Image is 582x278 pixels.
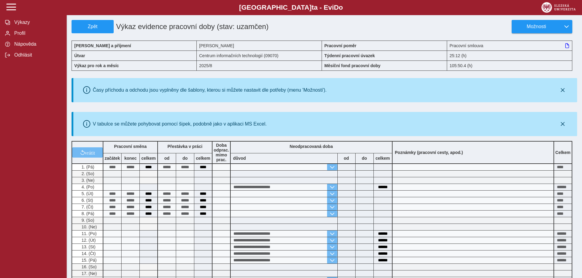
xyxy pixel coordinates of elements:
[339,4,343,11] span: o
[80,224,97,229] span: 10. (Ne)
[80,165,94,169] span: 1. (Pá)
[80,178,95,183] span: 3. (Ne)
[80,218,94,223] span: 9. (So)
[334,4,339,11] span: D
[324,63,380,68] b: Měsíční fond pracovní doby
[80,171,94,176] span: 2. (So)
[80,231,97,236] span: 11. (Po)
[233,156,246,161] b: důvod
[176,156,194,161] b: do
[194,156,212,161] b: celkem
[72,20,114,33] button: Zpět
[555,150,570,155] b: Celkem
[74,63,119,68] b: Výkaz pro rok a měsíc
[80,198,93,203] span: 6. (St)
[290,144,333,149] b: Neodpracovaná doba
[197,41,322,51] div: [PERSON_NAME]
[93,121,267,127] div: V tabulce se můžete pohybovat pomocí šipek, podobně jako v aplikaci MS Excel.
[80,238,96,243] span: 12. (Út)
[12,31,62,36] span: Profil
[80,244,95,249] span: 13. (St)
[12,20,62,25] span: Výkazy
[80,251,96,256] span: 14. (Čt)
[312,4,314,11] span: t
[374,156,392,161] b: celkem
[197,51,322,61] div: Centrum informačních technologií (09070)
[74,43,131,48] b: [PERSON_NAME] a příjmení
[393,150,466,155] b: Poznámky (pracovní cesty, apod.)
[114,20,282,33] h1: Výkaz evidence pracovní doby (stav: uzamčen)
[80,258,97,263] span: 15. (Pá)
[74,24,111,29] span: Zpět
[338,156,355,161] b: od
[18,4,564,11] b: [GEOGRAPHIC_DATA] a - Evi
[80,264,97,269] span: 16. (So)
[214,143,229,162] b: Doba odprac. mimo prac.
[74,53,85,58] b: Útvar
[167,144,202,149] b: Přestávka v práci
[93,87,327,93] div: Časy příchodu a odchodu jsou vyplněny dle šablony, kterou si můžete nastavit dle potřeby (menu 'M...
[12,52,62,58] span: Odhlásit
[80,211,94,216] span: 8. (Pá)
[447,41,572,51] div: Pracovní smlouva
[447,51,572,61] div: 25:12 (h)
[512,20,561,33] button: Možnosti
[197,61,322,71] div: 2025/8
[517,24,556,29] span: Možnosti
[324,43,356,48] b: Pracovní poměr
[447,61,572,71] div: 105:50.4 (h)
[140,156,157,161] b: celkem
[114,144,146,149] b: Pracovní směna
[85,150,95,155] span: vrátit
[122,156,139,161] b: konec
[80,271,97,276] span: 17. (Ne)
[80,191,93,196] span: 5. (Út)
[324,53,375,58] b: Týdenní pracovní úvazek
[12,41,62,47] span: Nápověda
[72,147,103,158] button: vrátit
[80,185,94,189] span: 4. (Po)
[356,156,373,161] b: do
[541,2,576,13] img: logo_web_su.png
[80,204,93,209] span: 7. (Čt)
[158,156,176,161] b: od
[103,156,121,161] b: začátek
